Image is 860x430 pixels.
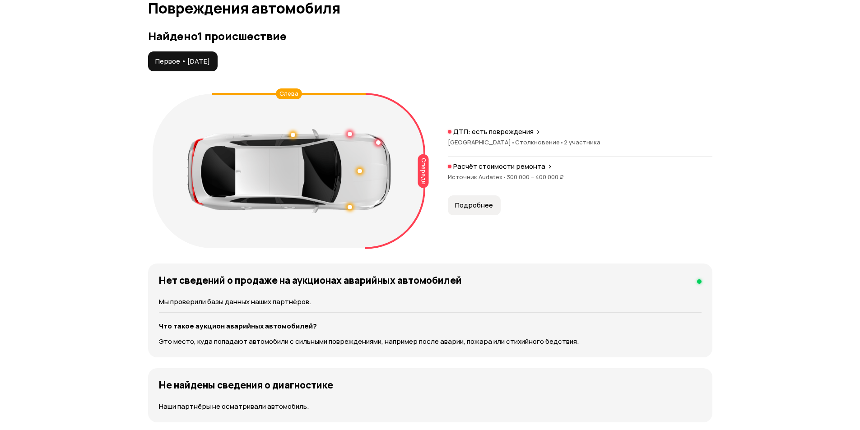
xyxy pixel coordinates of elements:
[159,402,702,412] p: Наши партнёры не осматривали автомобиль.
[155,57,210,66] span: Первое • [DATE]
[148,51,218,71] button: Первое • [DATE]
[564,138,600,146] span: 2 участника
[455,201,493,210] span: Подробнее
[159,297,702,307] p: Мы проверили базы данных наших партнёров.
[148,30,712,42] h3: Найдено 1 происшествие
[159,337,702,347] p: Это место, куда попадают автомобили с сильными повреждениями, например после аварии, пожара или с...
[511,138,515,146] span: •
[159,379,333,391] h4: Не найдены сведения о диагностике
[159,274,462,286] h4: Нет сведений о продаже на аукционах аварийных автомобилей
[453,162,545,171] p: Расчёт стоимости ремонта
[448,173,507,181] span: Источник Audatex
[448,138,515,146] span: [GEOGRAPHIC_DATA]
[507,173,564,181] span: 300 000 – 400 000 ₽
[418,154,428,188] div: Спереди
[159,321,317,331] strong: Что такое аукцион аварийных автомобилей?
[515,138,564,146] span: Столкновение
[276,88,302,99] div: Слева
[453,127,534,136] p: ДТП: есть повреждения
[560,138,564,146] span: •
[502,173,507,181] span: •
[448,195,501,215] button: Подробнее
